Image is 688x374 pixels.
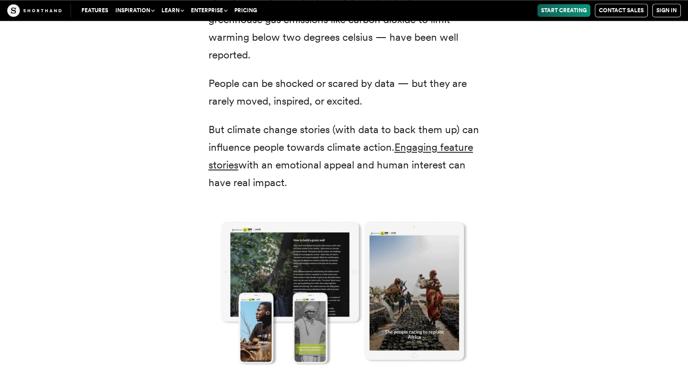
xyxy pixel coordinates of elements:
a: Engaging feature stories [209,141,473,171]
button: Inspiration [112,4,158,17]
a: Sign in [652,4,681,17]
a: Features [78,4,112,17]
button: Enterprise [187,4,231,17]
a: Contact Sales [595,4,648,17]
p: But climate change stories (with data to back them up) can influence people towards climate actio... [209,121,480,192]
img: The Craft [7,4,62,17]
a: Pricing [231,4,261,17]
a: Start Creating [537,4,590,17]
p: People can be shocked or scared by data — but they are rarely moved, inspired, or excited. [209,75,480,110]
button: Learn [158,4,187,17]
